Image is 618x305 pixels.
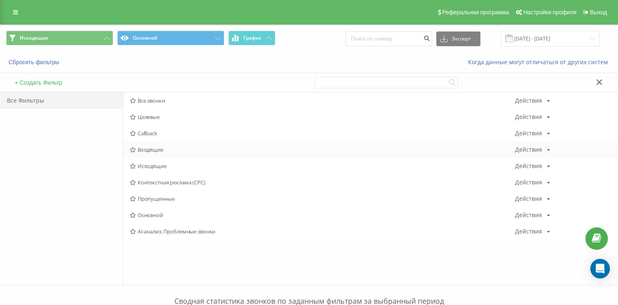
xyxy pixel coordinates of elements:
input: Поиск по номеру [346,31,432,46]
div: Действия [515,130,542,136]
a: Когда данные могут отличаться от других систем [468,58,612,66]
div: Open Intercom Messenger [590,259,610,278]
span: Исходящие [20,35,48,41]
span: Все звонки [130,98,515,103]
div: Действия [515,212,542,218]
span: Входящие [130,147,515,152]
span: Настройки профиля [523,9,576,16]
div: Действия [515,147,542,152]
div: Все Фильтры [0,92,123,109]
div: Действия [515,196,542,202]
div: Действия [515,163,542,169]
span: Callback [130,130,515,136]
span: Контекстная реклама (CPC) [130,179,515,185]
button: Основной [117,31,224,45]
button: Закрыть [593,78,605,87]
button: График [228,31,275,45]
span: Пропущенные [130,196,515,202]
button: Экспорт [436,31,480,46]
button: + Создать Фильтр [12,79,65,86]
button: Сбросить фильтры [6,58,63,66]
div: Действия [515,98,542,103]
div: Действия [515,179,542,185]
span: Реферальная программа [442,9,509,16]
span: Основной [130,212,515,218]
span: Исходящие [130,163,515,169]
span: Целевые [130,114,515,120]
button: Исходящие [6,31,113,45]
span: График [243,35,261,41]
div: Действия [515,229,542,234]
span: AI-анализ. Проблемные звонки [130,229,515,234]
span: Выход [590,9,607,16]
div: Действия [515,114,542,120]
